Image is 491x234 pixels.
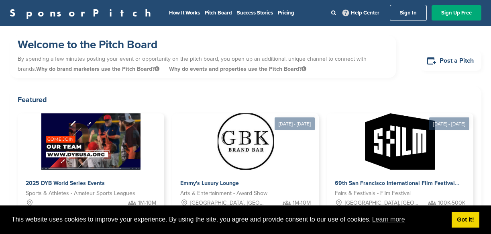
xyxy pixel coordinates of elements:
[335,180,455,187] span: 69th San Francisco International Film Festival
[180,189,267,198] span: Arts & Entertainment - Award Show
[205,10,232,16] a: Pitch Board
[36,66,161,72] span: Why do brand marketers use the Pitch Board?
[293,199,311,207] span: 1M-10M
[452,212,479,228] a: dismiss cookie message
[172,101,319,216] a: [DATE] - [DATE] Sponsorpitch & Emmy's Luxury Lounge Arts & Entertainment - Award Show [GEOGRAPHIC...
[138,199,156,207] span: 1M-10M
[275,117,315,130] div: [DATE] - [DATE]
[26,189,135,198] span: Sports & Athletes - Amateur Sports Leagues
[345,199,420,207] span: [GEOGRAPHIC_DATA], [GEOGRAPHIC_DATA]
[278,10,294,16] a: Pricing
[18,52,388,76] p: By spending a few minutes posting your event or opportunity on the pitch board, you open up an ad...
[12,213,445,226] span: This website uses cookies to improve your experience. By using the site, you agree and provide co...
[341,8,381,18] a: Help Center
[18,37,388,52] h1: Welcome to the Pitch Board
[365,113,435,170] img: Sponsorpitch &
[169,10,200,16] a: How It Works
[26,180,105,187] span: 2025 DYB World Series Events
[41,113,141,170] img: Sponsorpitch &
[18,94,473,105] h2: Featured
[190,199,265,207] span: [GEOGRAPHIC_DATA], [GEOGRAPHIC_DATA]
[371,213,406,226] a: learn more about cookies
[429,117,469,130] div: [DATE] - [DATE]
[169,66,306,72] span: Why do events and properties use the Pitch Board?
[180,180,239,187] span: Emmy's Luxury Lounge
[432,5,481,21] a: Sign Up Free
[18,113,164,216] a: Sponsorpitch & 2025 DYB World Series Events Sports & Athletes - Amateur Sports Leagues 1M-10M
[390,5,427,21] a: Sign In
[218,113,274,170] img: Sponsorpitch &
[237,10,273,16] a: Success Stories
[327,101,473,216] a: [DATE] - [DATE] Sponsorpitch & 69th San Francisco International Film Festival Fairs & Festivals -...
[335,189,411,198] span: Fairs & Festivals - Film Festival
[438,199,465,207] span: 100K-500K
[420,51,481,71] a: Post a Pitch
[10,8,156,18] a: SponsorPitch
